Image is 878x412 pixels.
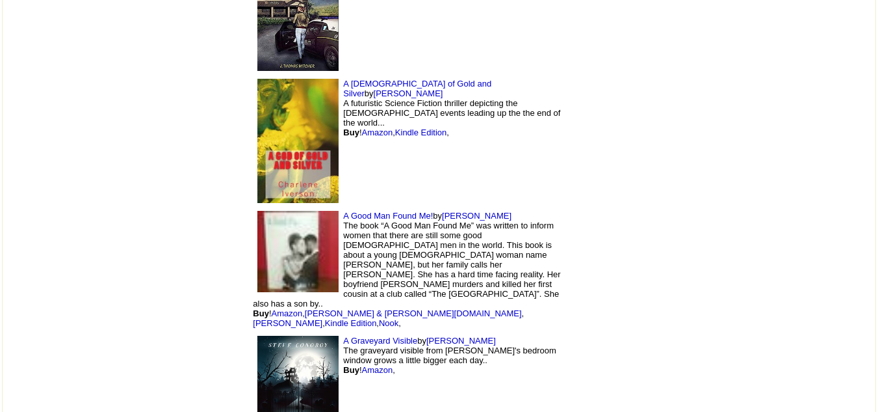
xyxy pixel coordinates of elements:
font: by The graveyard visible from [PERSON_NAME]'s bedroom window grows a little bigger each day.. ! , [343,336,556,375]
a: [PERSON_NAME] [253,318,322,328]
a: A [DEMOGRAPHIC_DATA] of Gold and Silver [343,79,491,98]
a: Amazon [362,365,393,375]
img: shim.gif [647,404,650,407]
a: Nook [379,318,398,328]
a: A Graveyard Visible [343,336,417,346]
b: Buy [253,309,269,318]
a: [PERSON_NAME] [426,336,496,346]
a: A Good Man Found Me! [343,211,433,221]
img: shim.gif [582,230,634,309]
img: 58190.jpg [257,79,339,204]
font: by The book “A Good Man Found Me” was written to inform women that there are still some good [DEM... [253,211,560,328]
a: Amazon [362,128,393,137]
b: Buy [343,128,359,137]
a: [PERSON_NAME] & [PERSON_NAME][DOMAIN_NAME] [305,309,522,318]
a: Kindle Edition [325,318,377,328]
a: Kindle Edition [395,128,447,137]
img: 51810.jpg [257,211,339,292]
img: shim.gif [582,102,634,180]
b: Buy [343,365,359,375]
font: by A futuristic Science Fiction thriller depicting the [DEMOGRAPHIC_DATA] events leading up the t... [343,89,560,137]
a: Amazon [272,309,303,318]
img: shim.gif [647,145,650,148]
a: [PERSON_NAME] [442,211,511,221]
a: [PERSON_NAME] [374,89,443,98]
img: shim.gif [647,274,650,277]
img: shim.gif [647,13,650,16]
